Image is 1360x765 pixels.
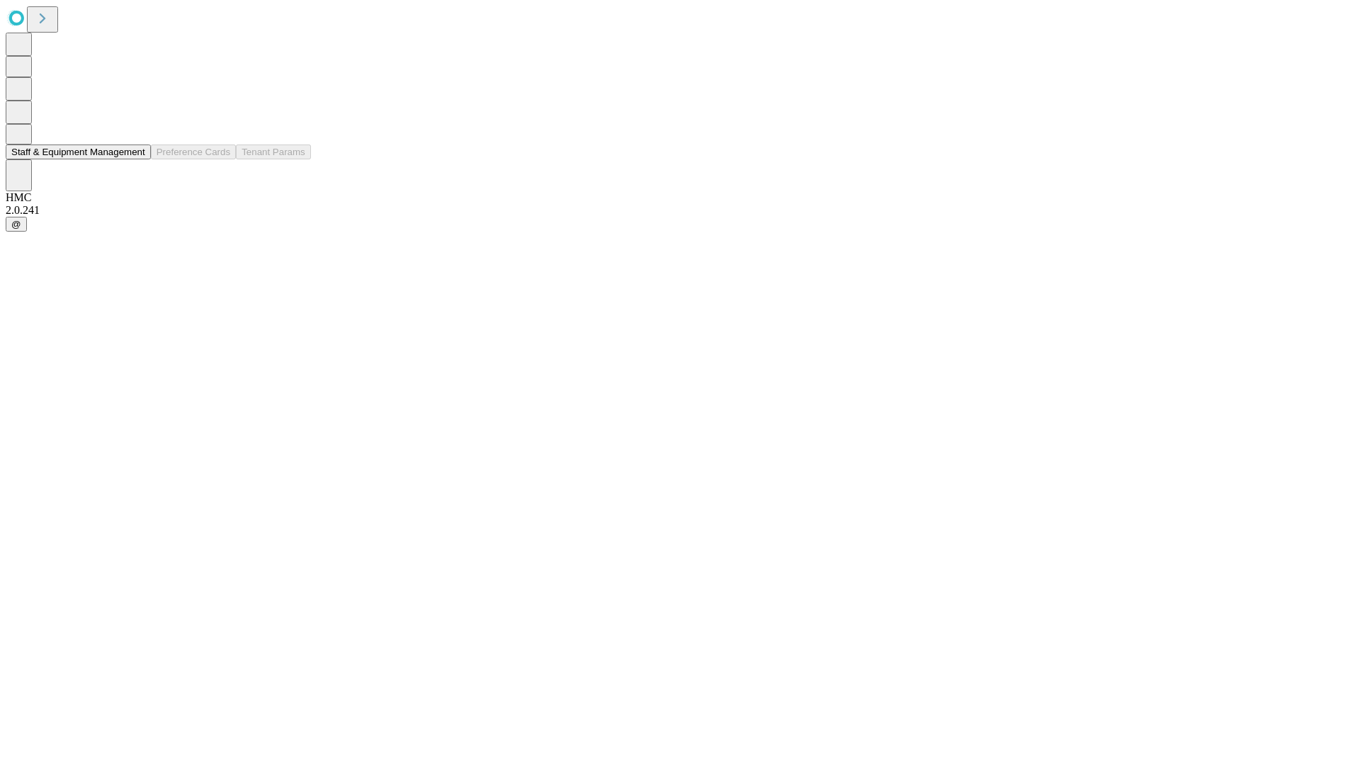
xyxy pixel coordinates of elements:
[6,144,151,159] button: Staff & Equipment Management
[6,217,27,232] button: @
[6,204,1354,217] div: 2.0.241
[11,219,21,229] span: @
[151,144,236,159] button: Preference Cards
[236,144,311,159] button: Tenant Params
[6,191,1354,204] div: HMC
